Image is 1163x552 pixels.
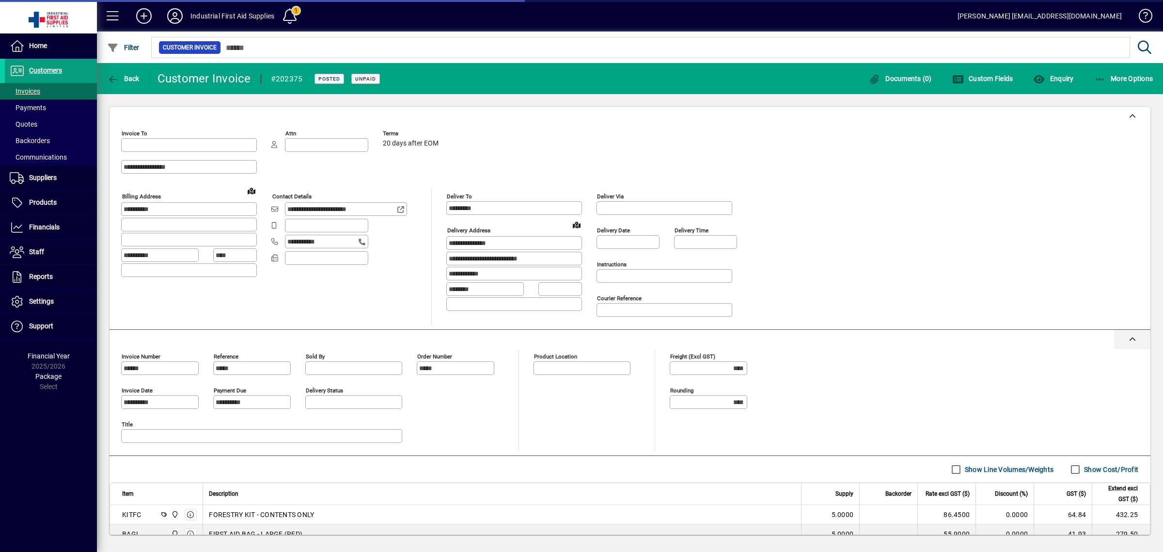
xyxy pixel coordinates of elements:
div: 86.4500 [924,510,970,520]
span: Discount (%) [995,488,1028,499]
mat-label: Invoice number [122,353,160,360]
a: Quotes [5,116,97,132]
td: 279.50 [1092,524,1150,544]
td: 41.93 [1034,524,1092,544]
mat-label: Delivery date [597,227,630,234]
a: View on map [244,183,259,198]
span: Communications [10,153,67,161]
mat-label: Invoice date [122,387,153,394]
mat-label: Attn [285,130,296,137]
mat-label: Delivery status [306,387,343,394]
span: Filter [107,44,140,51]
a: Payments [5,99,97,116]
div: BAGL [122,529,140,539]
span: INDUSTRIAL FIRST AID SUPPLIES LTD [169,529,180,539]
td: 0.0000 [975,524,1034,544]
span: Customers [29,66,62,74]
label: Show Cost/Profit [1082,465,1138,474]
button: Enquiry [1031,70,1076,87]
mat-label: Instructions [597,261,627,268]
span: Posted [318,76,340,82]
mat-label: Title [122,421,133,428]
mat-label: Freight (excl GST) [670,353,715,360]
span: Package [35,373,62,380]
span: INDUSTRIAL FIRST AID SUPPLIES LTD [169,509,180,520]
span: Unpaid [355,76,376,82]
button: Add [128,7,159,25]
span: 20 days after EOM [383,140,439,147]
a: Communications [5,149,97,165]
td: 0.0000 [975,505,1034,524]
div: Customer Invoice [157,71,251,86]
div: KITFC [122,510,141,520]
mat-label: Order number [417,353,452,360]
span: Invoices [10,87,40,95]
span: Settings [29,297,54,305]
a: Backorders [5,132,97,149]
a: Home [5,34,97,58]
span: Reports [29,273,53,280]
span: Enquiry [1033,75,1073,82]
span: Quotes [10,120,37,128]
span: Support [29,322,53,330]
span: Documents (0) [869,75,932,82]
a: Invoices [5,83,97,99]
span: Staff [29,248,44,256]
a: Financials [5,215,97,240]
a: Products [5,191,97,215]
div: [PERSON_NAME] [EMAIL_ADDRESS][DOMAIN_NAME] [958,8,1122,24]
span: Backorders [10,137,50,145]
mat-label: Product location [534,353,577,360]
span: Backorder [885,488,912,499]
button: More Options [1092,70,1156,87]
span: FORESTRY KIT - CONTENTS ONLY [209,510,314,520]
span: GST ($) [1067,488,1086,499]
div: Industrial First Aid Supplies [190,8,274,24]
span: Products [29,198,57,206]
a: Suppliers [5,166,97,190]
span: Description [209,488,238,499]
mat-label: Deliver via [597,193,624,200]
button: Filter [105,39,142,56]
span: Supply [835,488,853,499]
span: Home [29,42,47,49]
span: Suppliers [29,174,57,181]
button: Documents (0) [866,70,934,87]
span: 5.0000 [832,529,854,539]
span: Item [122,488,134,499]
a: Support [5,314,97,339]
span: Financial Year [28,352,70,360]
span: Custom Fields [952,75,1013,82]
mat-label: Sold by [306,353,325,360]
td: 432.25 [1092,505,1150,524]
button: Back [105,70,142,87]
mat-label: Delivery time [675,227,708,234]
span: FIRST AID BAG - LARGE (RED) [209,529,302,539]
mat-label: Courier Reference [597,295,642,302]
mat-label: Invoice To [122,130,147,137]
span: Rate excl GST ($) [926,488,970,499]
span: Back [107,75,140,82]
a: Settings [5,290,97,314]
mat-label: Deliver To [447,193,472,200]
button: Custom Fields [950,70,1016,87]
a: View on map [569,217,584,232]
span: 5.0000 [832,510,854,520]
span: Customer Invoice [163,43,217,52]
app-page-header-button: Back [97,70,150,87]
span: Terms [383,130,441,137]
a: Reports [5,265,97,289]
a: Knowledge Base [1132,2,1151,33]
a: Staff [5,240,97,264]
mat-label: Reference [214,353,238,360]
div: #202375 [271,71,303,87]
td: 64.84 [1034,505,1092,524]
span: Extend excl GST ($) [1098,483,1138,504]
mat-label: Rounding [670,387,693,394]
span: Payments [10,104,46,112]
mat-label: Payment due [214,387,246,394]
span: Financials [29,223,60,231]
button: Profile [159,7,190,25]
span: More Options [1094,75,1153,82]
div: 55.9000 [924,529,970,539]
